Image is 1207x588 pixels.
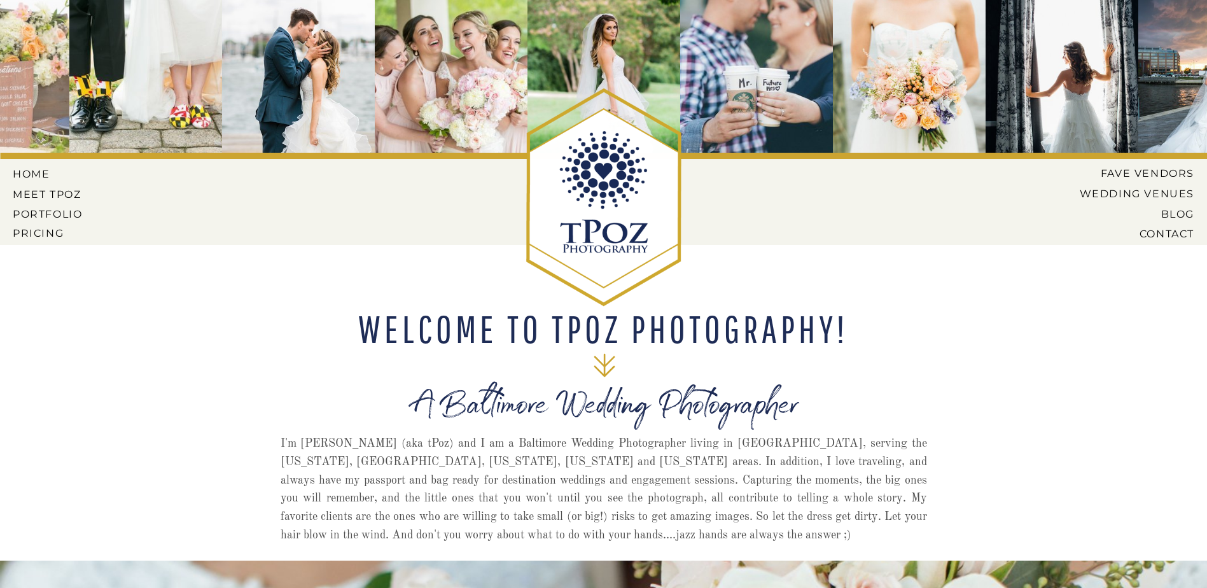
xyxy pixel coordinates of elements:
[1094,228,1194,239] a: CONTACT
[13,168,70,179] a: HOME
[281,435,927,554] p: I'm [PERSON_NAME] (aka tPoz) and I am a Baltimore Wedding Photographer living in [GEOGRAPHIC_DATA...
[13,227,85,239] a: Pricing
[13,188,82,200] a: MEET tPoz
[350,310,856,348] h2: WELCOME TO tPoz Photography!
[1070,208,1194,220] a: BLOG
[1090,167,1194,179] a: Fave Vendors
[13,208,85,220] a: PORTFOLIO
[316,396,892,438] h1: A Baltimore Wedding Photographer
[1060,188,1194,199] a: Wedding Venues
